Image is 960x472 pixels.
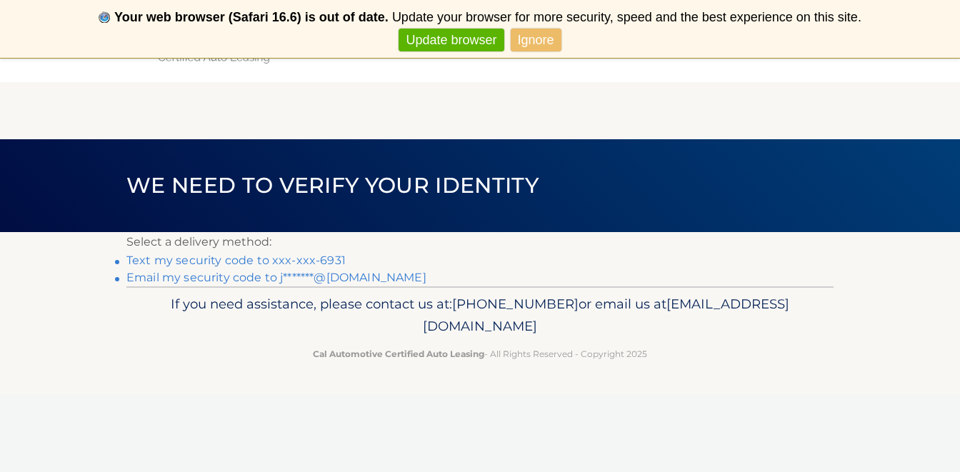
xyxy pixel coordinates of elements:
b: Your web browser (Safari 16.6) is out of date. [114,10,389,24]
p: - All Rights Reserved - Copyright 2025 [136,346,824,361]
span: Update your browser for more security, speed and the best experience on this site. [392,10,861,24]
p: Select a delivery method: [126,232,834,252]
span: [PHONE_NUMBER] [452,296,579,312]
strong: Cal Automotive Certified Auto Leasing [313,348,484,359]
a: Text my security code to xxx-xxx-6931 [126,253,346,267]
p: If you need assistance, please contact us at: or email us at [136,293,824,338]
a: Update browser [399,29,504,52]
a: Email my security code to j*******@[DOMAIN_NAME] [126,271,426,284]
span: We need to verify your identity [126,172,539,199]
a: Ignore [511,29,561,52]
